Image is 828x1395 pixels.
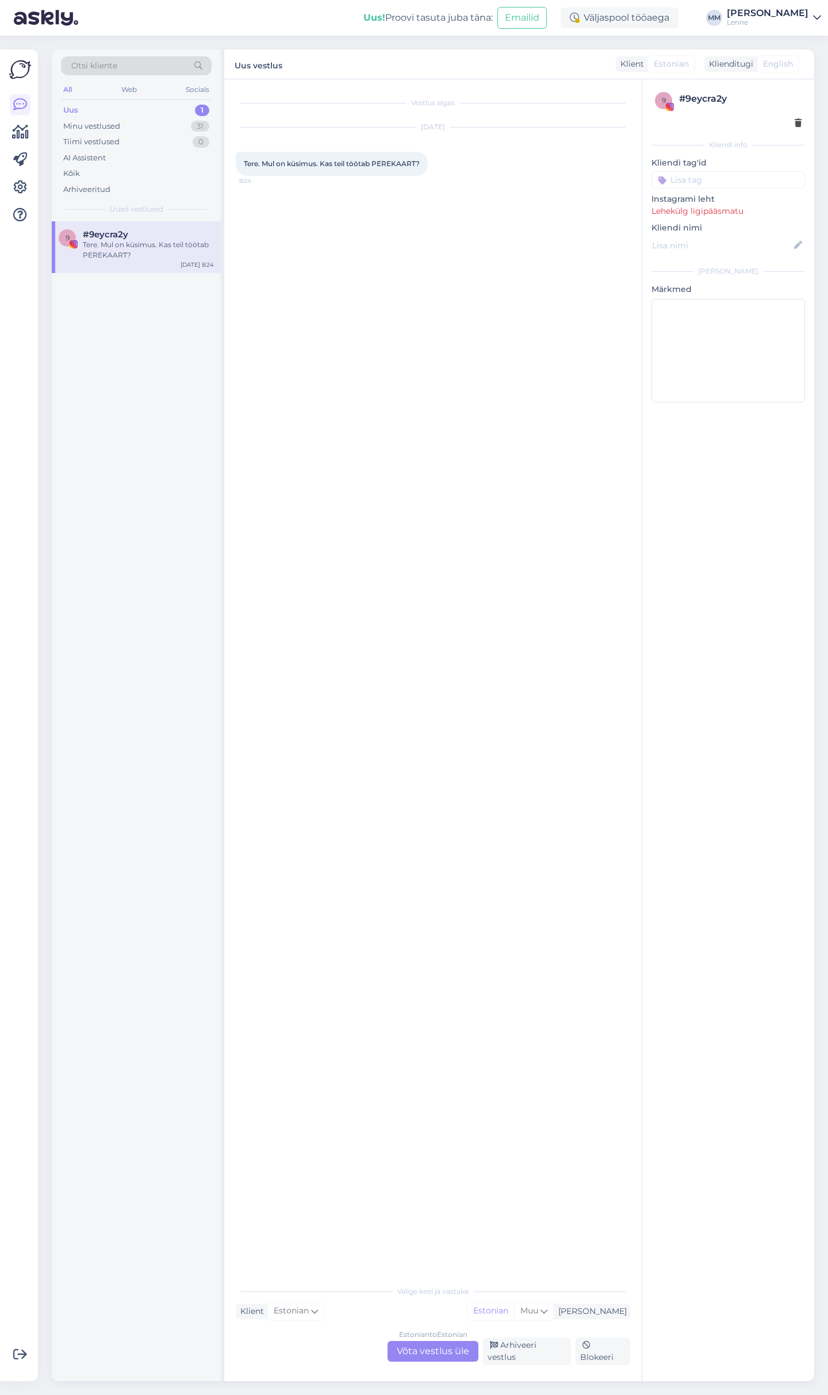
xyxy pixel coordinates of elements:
div: 31 [191,121,209,132]
div: Vestlus algas [236,98,630,108]
span: 9 [66,233,70,242]
p: Märkmed [651,283,805,295]
span: 8:24 [239,176,282,185]
div: 0 [193,136,209,148]
div: 1 [195,105,209,116]
div: Kliendi info [651,140,805,150]
span: Tere. Mul on küsimus. Kas teil töötab PEREKAART? [244,159,420,168]
div: Väljaspool tööaega [561,7,678,28]
div: Estonian [467,1302,514,1320]
div: Tiimi vestlused [63,136,120,148]
a: [PERSON_NAME]Lenne [727,9,821,27]
div: Uus [63,105,78,116]
div: Valige keel ja vastake [236,1286,630,1297]
div: Arhiveeri vestlus [483,1338,571,1365]
div: Klient [616,58,644,70]
input: Lisa tag [651,171,805,189]
p: Kliendi nimi [651,222,805,234]
button: Emailid [497,7,547,29]
div: Minu vestlused [63,121,120,132]
div: Arhiveeritud [63,184,110,195]
span: English [763,58,793,70]
div: Lenne [727,18,808,27]
p: Kliendi tag'id [651,157,805,169]
div: Tere. Mul on küsimus. Kas teil töötab PEREKAART? [83,240,214,260]
div: [PERSON_NAME] [651,266,805,276]
div: All [61,82,74,97]
div: [DATE] 8:24 [181,260,214,269]
div: [PERSON_NAME] [727,9,808,18]
img: Askly Logo [9,59,31,80]
div: Socials [183,82,212,97]
span: Otsi kliente [71,60,117,72]
div: Estonian to Estonian [399,1329,467,1340]
div: Klienditugi [704,58,753,70]
div: [DATE] [236,122,630,132]
span: 9 [662,96,666,105]
div: Kõik [63,168,80,179]
span: Estonian [654,58,689,70]
input: Lisa nimi [652,239,792,252]
div: MM [706,10,722,26]
p: Lehekülg ligipääsmatu [651,205,805,217]
p: Instagrami leht [651,193,805,205]
div: Võta vestlus üle [388,1341,478,1362]
div: Klient [236,1305,264,1317]
span: Muu [520,1305,538,1316]
div: Web [119,82,139,97]
span: Estonian [274,1305,309,1317]
label: Uus vestlus [235,56,282,72]
span: #9eycra2y [83,229,128,240]
div: AI Assistent [63,152,106,164]
div: Proovi tasuta juba täna: [363,11,493,25]
b: Uus! [363,12,385,23]
div: # 9eycra2y [679,92,802,106]
div: Blokeeri [576,1338,630,1365]
span: Uued vestlused [110,204,163,214]
div: [PERSON_NAME] [554,1305,627,1317]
